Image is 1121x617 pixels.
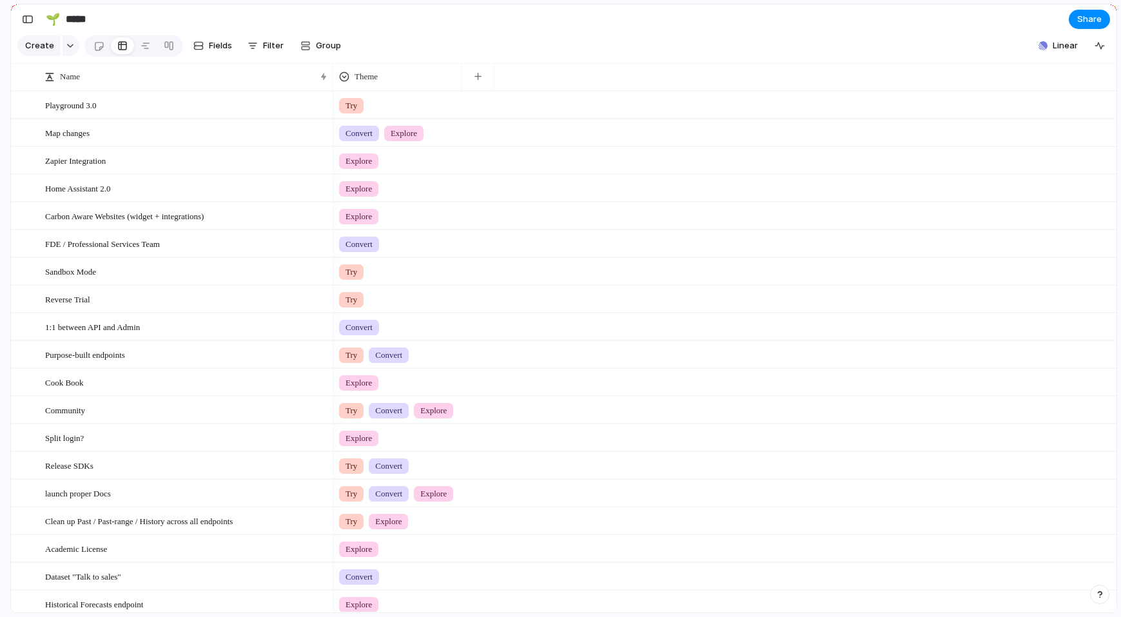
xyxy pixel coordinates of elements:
span: launch proper Docs [45,485,111,500]
span: Purpose-built endpoints [45,347,125,362]
span: Community [45,402,85,417]
button: Share [1069,10,1110,29]
button: Group [294,35,347,56]
span: Dataset "Talk to sales" [45,569,121,583]
span: Convert [346,321,373,334]
span: Zapier Integration [45,153,106,168]
span: Theme [355,70,378,83]
span: Explore [391,127,417,140]
span: Explore [346,432,372,445]
span: Convert [346,571,373,583]
span: Try [346,349,357,362]
span: Try [346,266,357,279]
span: Release SDKs [45,458,93,473]
span: Split login? [45,430,84,445]
span: Explore [346,598,372,611]
span: Explore [346,377,372,389]
span: Explore [420,404,447,417]
span: Explore [420,487,447,500]
span: Historical Forecasts endpoint [45,596,143,611]
button: Create [17,35,61,56]
span: Carbon Aware Websites (widget + integrations) [45,208,204,223]
span: Create [25,39,54,52]
span: Group [316,39,341,52]
span: Convert [375,487,402,500]
span: 1:1 between API and Admin [45,319,140,334]
span: Explore [346,210,372,223]
span: Clean up Past / Past-range / History across all endpoints [45,513,233,528]
span: Filter [263,39,284,52]
span: Explore [375,515,402,528]
span: Try [346,99,357,112]
span: Convert [375,349,402,362]
span: Convert [375,460,402,473]
div: 🌱 [46,10,60,28]
span: Explore [346,155,372,168]
span: Try [346,404,357,417]
span: Explore [346,182,372,195]
span: Map changes [45,125,90,140]
span: FDE / Professional Services Team [45,236,160,251]
span: Cook Book [45,375,84,389]
span: Sandbox Mode [45,264,96,279]
span: Linear [1053,39,1078,52]
span: Playground 3.0 [45,97,96,112]
button: Linear [1033,36,1083,55]
span: Academic License [45,541,107,556]
span: Convert [375,404,402,417]
span: Name [60,70,80,83]
span: Convert [346,238,373,251]
span: Fields [209,39,232,52]
span: Home Assistant 2.0 [45,181,110,195]
span: Share [1077,13,1102,26]
span: Reverse Trial [45,291,90,306]
button: 🌱 [43,9,63,30]
span: Convert [346,127,373,140]
button: Fields [188,35,237,56]
span: Try [346,293,357,306]
span: Try [346,460,357,473]
span: Explore [346,543,372,556]
span: Try [346,487,357,500]
span: Try [346,515,357,528]
button: Filter [242,35,289,56]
